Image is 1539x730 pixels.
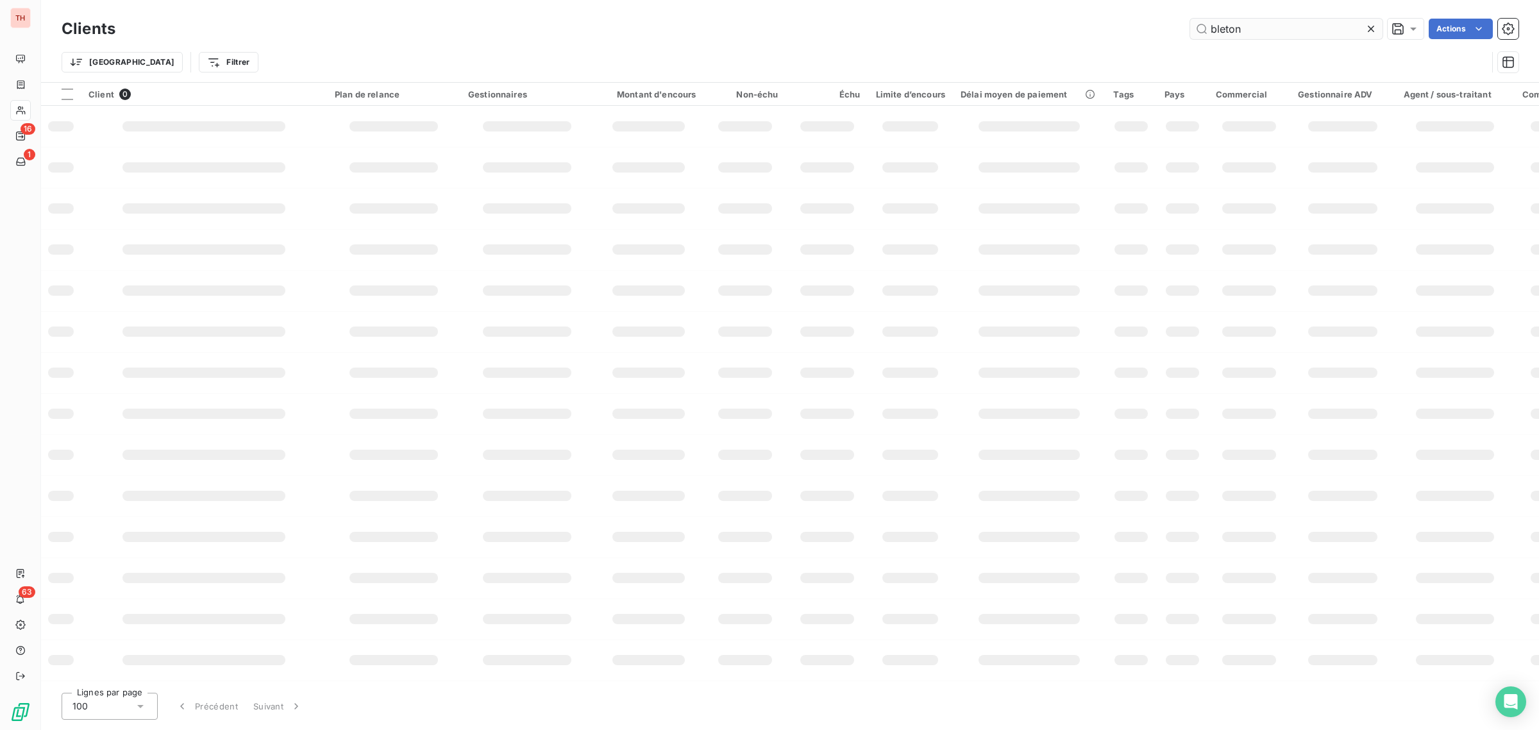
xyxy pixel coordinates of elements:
div: TH [10,8,31,28]
h3: Clients [62,17,115,40]
div: Tags [1113,89,1149,99]
span: 16 [21,123,35,135]
button: [GEOGRAPHIC_DATA] [62,52,183,72]
div: Agent / sous-traitant [1404,89,1507,99]
div: Gestionnaire ADV [1298,89,1388,99]
span: 100 [72,700,88,713]
div: Non-échu [712,89,778,99]
div: Open Intercom Messenger [1495,686,1526,717]
div: Délai moyen de paiement [961,89,1098,99]
div: Plan de relance [335,89,453,99]
div: Échu [794,89,861,99]
img: Logo LeanPay [10,702,31,722]
div: Limite d’encours [876,89,945,99]
input: Rechercher [1190,19,1383,39]
button: Actions [1429,19,1493,39]
span: 1 [24,149,35,160]
div: Commercial [1216,89,1283,99]
div: Pays [1165,89,1200,99]
button: Suivant [246,693,310,720]
button: Précédent [168,693,246,720]
button: Filtrer [199,52,258,72]
div: Montant d'encours [601,89,696,99]
div: Gestionnaires [468,89,586,99]
span: 63 [19,586,35,598]
span: Client [88,89,114,99]
span: 0 [119,89,131,100]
